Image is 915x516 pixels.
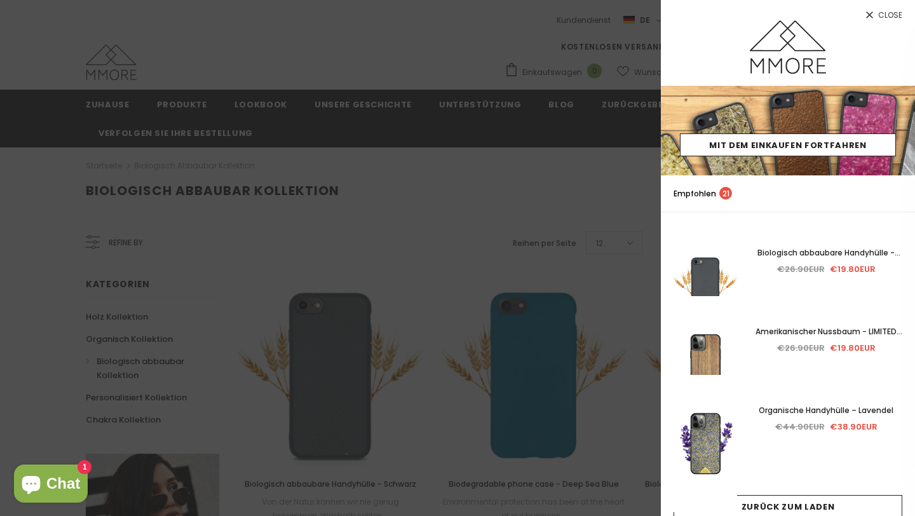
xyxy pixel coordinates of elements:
p: Empfohlen [674,187,732,200]
span: €19.80EUR [830,342,876,354]
span: Biologisch abbaubare Handyhülle - Schwarz [757,247,900,272]
span: €44.90EUR [775,421,825,433]
inbox-online-store-chat: Onlineshop-Chat von Shopify [10,465,91,506]
a: search [890,187,902,200]
a: Mit dem Einkaufen fortfahren [680,133,896,156]
a: Biologisch abbaubare Handyhülle - Schwarz [750,246,902,260]
span: 21 [719,187,732,200]
span: €26.90EUR [777,342,825,354]
a: Amerikanischer Nussbaum - LIMITED EDITION [750,325,902,339]
span: Close [878,11,902,19]
span: €19.80EUR [830,263,876,275]
span: €38.90EUR [830,421,878,433]
span: €26.90EUR [777,263,825,275]
span: Amerikanischer Nussbaum - LIMITED EDITION [756,326,902,351]
a: Organische Handyhülle – Lavendel [750,404,902,418]
span: Organische Handyhülle – Lavendel [759,405,893,416]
